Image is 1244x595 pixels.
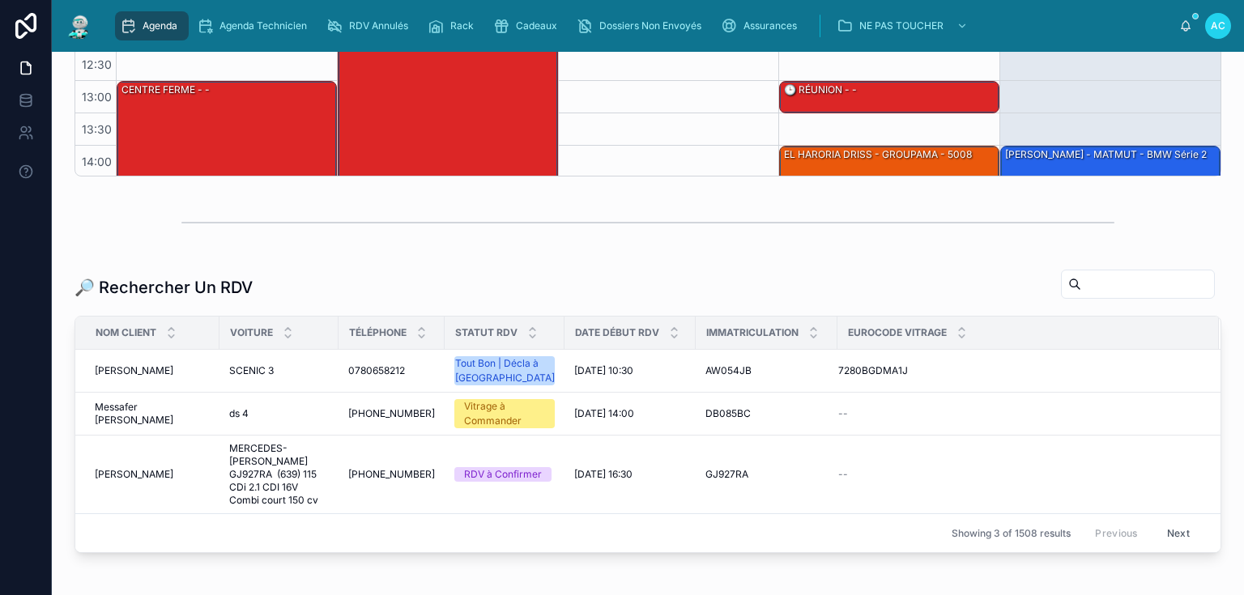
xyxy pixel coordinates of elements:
[838,468,848,481] span: --
[952,527,1071,540] span: Showing 3 of 1508 results
[705,468,748,481] span: GJ927RA
[574,407,634,420] span: [DATE] 14:00
[743,19,797,32] span: Assurances
[838,407,848,420] span: --
[705,407,751,420] span: DB085BC
[229,407,329,420] a: ds 4
[95,468,210,481] a: [PERSON_NAME]
[115,11,189,40] a: Agenda
[859,19,944,32] span: NE PAS TOUCHER
[574,364,686,377] a: [DATE] 10:30
[838,407,1199,420] a: --
[782,83,858,97] div: 🕒 RÉUNION - -
[454,467,555,482] a: RDV à Confirmer
[1003,147,1208,162] div: [PERSON_NAME] - MATMUT - BMW série 2
[348,364,405,377] span: 0780658212
[117,82,336,404] div: CENTRE FERME - -
[572,11,713,40] a: Dossiers Non Envoyés
[574,407,686,420] a: [DATE] 14:00
[78,122,116,136] span: 13:30
[95,364,210,377] a: [PERSON_NAME]
[488,11,569,40] a: Cadeaux
[229,364,274,377] span: SCENIC 3
[95,364,173,377] span: [PERSON_NAME]
[348,364,435,377] a: 0780658212
[782,147,973,162] div: EL HARORIA DRISS - GROUPAMA - 5008
[1156,521,1201,546] button: Next
[192,11,318,40] a: Agenda Technicien
[78,155,116,168] span: 14:00
[143,19,177,32] span: Agenda
[455,326,518,339] span: Statut RDV
[780,147,999,242] div: EL HARORIA DRISS - GROUPAMA - 5008
[229,442,329,507] a: MERCEDES-[PERSON_NAME] GJ927RA (639) 115 CDi 2.1 CDI 16V Combi court 150 cv
[348,407,435,420] a: [PHONE_NUMBER]
[349,326,407,339] span: Téléphone
[516,19,557,32] span: Cadeaux
[464,467,542,482] div: RDV à Confirmer
[348,468,435,481] a: [PHONE_NUMBER]
[229,407,249,420] span: ds 4
[1211,19,1225,32] span: AC
[78,90,116,104] span: 13:00
[229,364,329,377] a: SCENIC 3
[96,326,156,339] span: Nom Client
[838,468,1199,481] a: --
[349,19,408,32] span: RDV Annulés
[454,399,555,428] a: Vitrage à Commander
[78,57,116,71] span: 12:30
[780,82,999,113] div: 🕒 RÉUNION - -
[838,364,1199,377] a: 7280BGDMA1J
[848,326,947,339] span: Eurocode Vitrage
[705,364,828,377] a: AW054JB
[95,468,173,481] span: [PERSON_NAME]
[107,8,1179,44] div: scrollable content
[1001,147,1220,242] div: [PERSON_NAME] - MATMUT - BMW série 2
[705,364,752,377] span: AW054JB
[832,11,976,40] a: NE PAS TOUCHER
[65,13,94,39] img: App logo
[705,407,828,420] a: DB085BC
[322,11,420,40] a: RDV Annulés
[705,468,828,481] a: GJ927RA
[575,326,659,339] span: Date Début RDV
[75,276,253,299] h1: 🔎 Rechercher Un RDV
[455,356,555,385] div: Tout Bon | Décla à [GEOGRAPHIC_DATA]
[599,19,701,32] span: Dossiers Non Envoyés
[450,19,474,32] span: Rack
[838,364,908,377] span: 7280BGDMA1J
[423,11,485,40] a: Rack
[574,468,686,481] a: [DATE] 16:30
[219,19,307,32] span: Agenda Technicien
[95,401,210,427] a: Messafer [PERSON_NAME]
[706,326,799,339] span: Immatriculation
[716,11,808,40] a: Assurances
[464,399,545,428] div: Vitrage à Commander
[230,326,273,339] span: Voiture
[574,364,633,377] span: [DATE] 10:30
[454,356,555,385] a: Tout Bon | Décla à [GEOGRAPHIC_DATA]
[120,83,211,97] div: CENTRE FERME - -
[574,468,633,481] span: [DATE] 16:30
